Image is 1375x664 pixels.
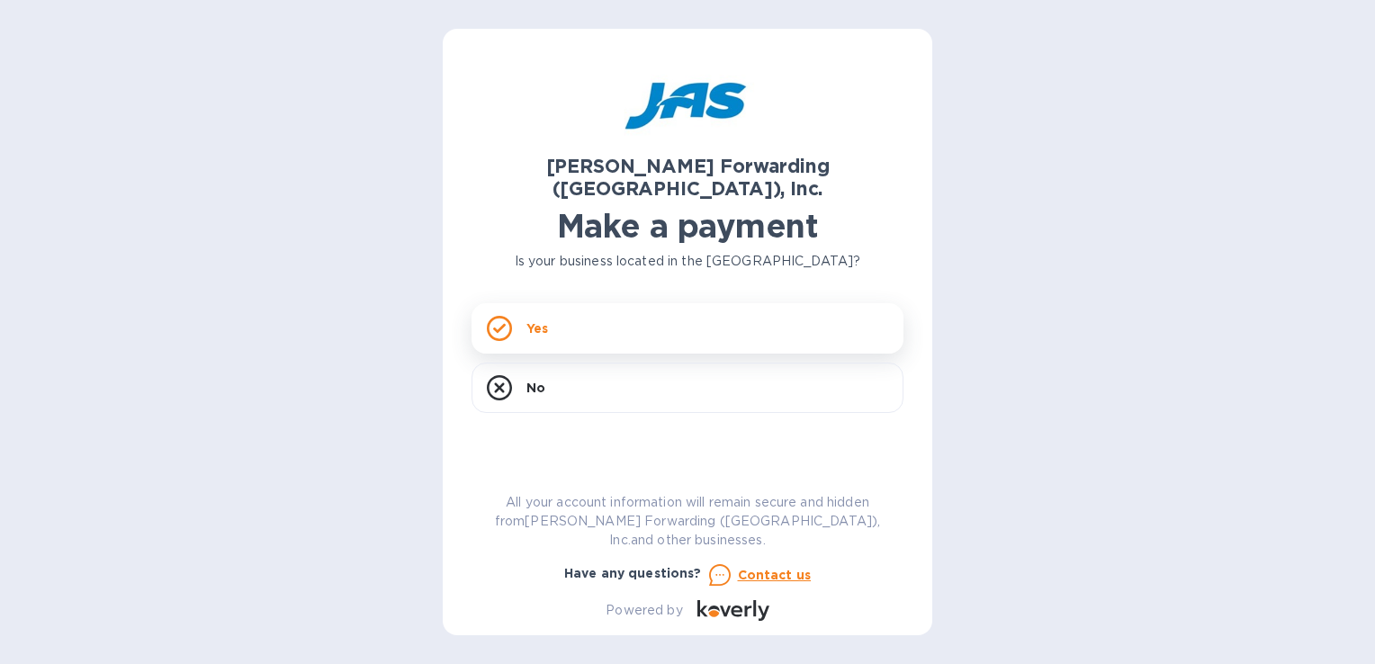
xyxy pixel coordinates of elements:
[472,493,903,550] p: All your account information will remain secure and hidden from [PERSON_NAME] Forwarding ([GEOGRA...
[738,568,812,582] u: Contact us
[526,319,548,337] p: Yes
[546,155,830,200] b: [PERSON_NAME] Forwarding ([GEOGRAPHIC_DATA]), Inc.
[606,601,682,620] p: Powered by
[472,207,903,245] h1: Make a payment
[472,252,903,271] p: Is your business located in the [GEOGRAPHIC_DATA]?
[526,379,545,397] p: No
[564,566,702,580] b: Have any questions?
